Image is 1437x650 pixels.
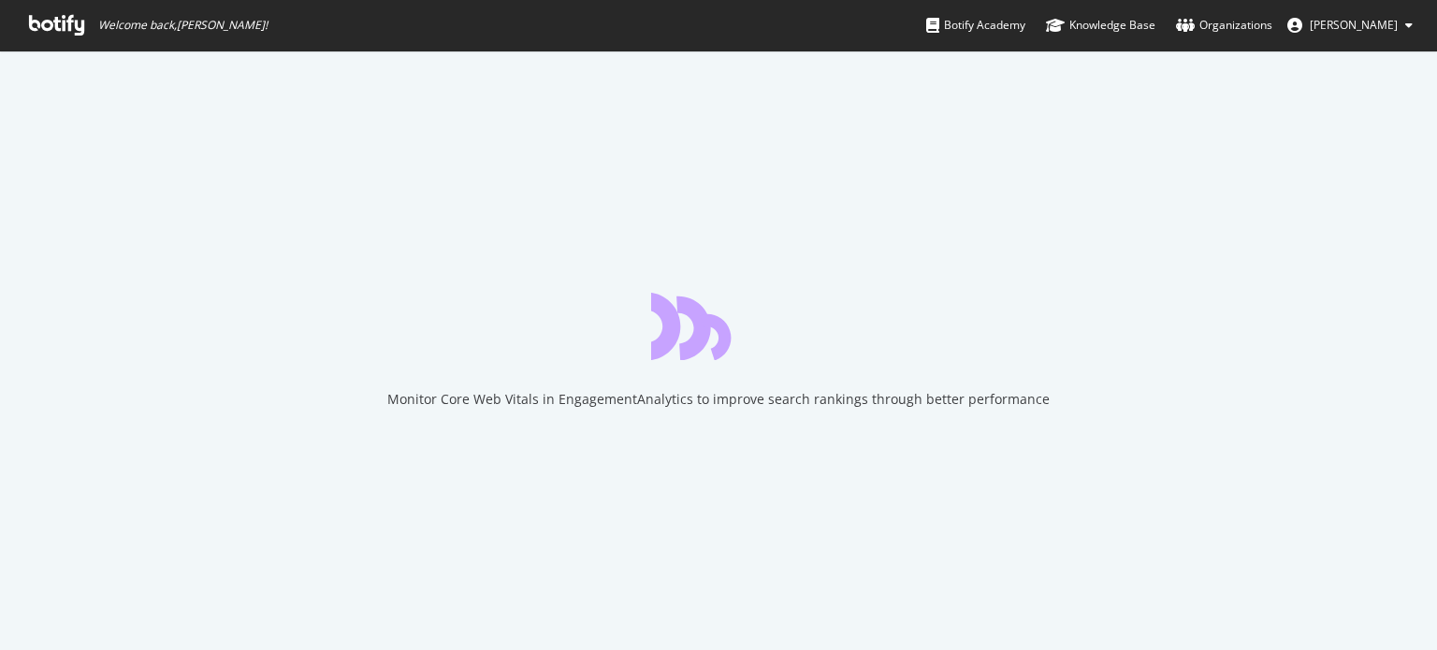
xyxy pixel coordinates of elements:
[387,390,1050,409] div: Monitor Core Web Vitals in EngagementAnalytics to improve search rankings through better performance
[651,293,786,360] div: animation
[1176,16,1272,35] div: Organizations
[1310,17,1398,33] span: frederic Devigne
[1272,10,1428,40] button: [PERSON_NAME]
[1046,16,1155,35] div: Knowledge Base
[926,16,1025,35] div: Botify Academy
[98,18,268,33] span: Welcome back, [PERSON_NAME] !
